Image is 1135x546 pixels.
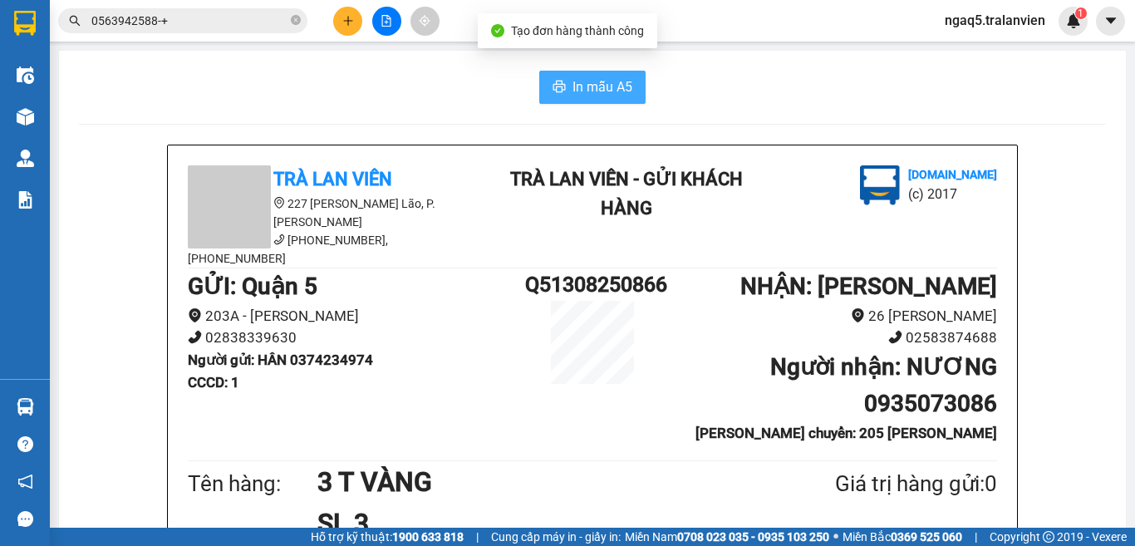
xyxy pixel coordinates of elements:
span: environment [851,308,865,322]
span: phone [888,330,902,344]
span: question-circle [17,436,33,452]
img: solution-icon [17,191,34,209]
img: logo-vxr [14,11,36,36]
button: plus [333,7,362,36]
b: Người nhận : NƯƠNG 0935073086 [770,353,997,417]
li: (c) 2017 [908,184,997,204]
div: Tên hàng: [188,467,317,501]
strong: 1900 633 818 [392,530,464,544]
span: Tạo đơn hàng thành công [511,24,644,37]
span: Hỗ trợ kỹ thuật: [311,528,464,546]
li: 02838339630 [188,327,525,349]
button: caret-down [1096,7,1125,36]
li: [PHONE_NUMBER], [PHONE_NUMBER] [188,231,487,268]
span: In mẫu A5 [572,76,632,97]
b: NHẬN : [PERSON_NAME] [740,273,997,300]
b: CCCD : 1 [188,374,239,391]
span: aim [419,15,430,27]
span: close-circle [291,13,301,29]
span: environment [273,197,285,209]
li: 26 [PERSON_NAME] [660,305,997,327]
b: [PERSON_NAME] chuyển: 205 [PERSON_NAME] [695,425,997,441]
strong: 0708 023 035 - 0935 103 250 [677,530,829,544]
li: 02583874688 [660,327,997,349]
span: Miền Bắc [843,528,962,546]
li: 203A - [PERSON_NAME] [188,305,525,327]
span: copyright [1043,531,1054,543]
span: caret-down [1103,13,1118,28]
span: phone [273,234,285,245]
img: warehouse-icon [17,398,34,416]
img: warehouse-icon [17,66,34,84]
img: icon-new-feature [1066,13,1081,28]
b: Trà Lan Viên - Gửi khách hàng [510,169,743,219]
b: Trà Lan Viên [21,107,61,185]
h1: SL 3 [317,503,754,544]
b: [DOMAIN_NAME] [908,168,997,181]
b: Trà Lan Viên - Gửi khách hàng [102,24,165,189]
span: Miền Nam [625,528,829,546]
strong: 0369 525 060 [891,530,962,544]
li: (c) 2017 [140,79,228,100]
li: 227 [PERSON_NAME] Lão, P. [PERSON_NAME] [188,194,487,231]
button: printerIn mẫu A5 [539,71,646,104]
b: Trà Lan Viên [273,169,392,189]
div: Giá trị hàng gửi: 0 [754,467,997,501]
h1: Q51308250866 [525,268,660,301]
span: notification [17,474,33,489]
span: environment [188,308,202,322]
span: | [975,528,977,546]
span: ngaq5.tralanvien [931,10,1059,31]
span: check-circle [491,24,504,37]
span: 1 [1078,7,1083,19]
sup: 1 [1075,7,1087,19]
img: warehouse-icon [17,150,34,167]
img: warehouse-icon [17,108,34,125]
img: logo.jpg [860,165,900,205]
span: ⚪️ [833,534,838,540]
h1: 3 T VÀNG [317,461,754,503]
button: file-add [372,7,401,36]
b: Người gửi : HÂN 0374234974 [188,352,373,368]
span: | [476,528,479,546]
span: phone [188,330,202,344]
b: GỬI : Quận 5 [188,273,317,300]
span: plus [342,15,354,27]
img: logo.jpg [180,21,220,61]
span: close-circle [291,15,301,25]
span: message [17,511,33,527]
b: [DOMAIN_NAME] [140,63,228,76]
button: aim [410,7,440,36]
input: Tìm tên, số ĐT hoặc mã đơn [91,12,287,30]
span: search [69,15,81,27]
span: Cung cấp máy in - giấy in: [491,528,621,546]
span: printer [553,80,566,96]
span: file-add [381,15,392,27]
